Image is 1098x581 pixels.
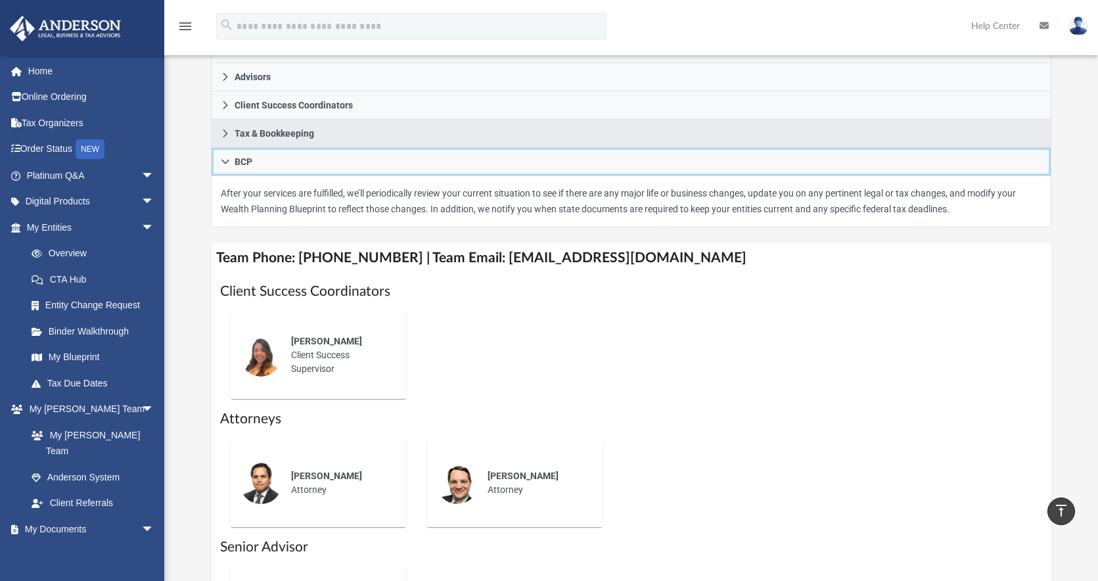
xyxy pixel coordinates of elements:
[235,101,353,110] span: Client Success Coordinators
[18,422,161,464] a: My [PERSON_NAME] Team
[235,129,314,138] span: Tax & Bookkeeping
[177,18,193,34] i: menu
[211,120,1051,148] a: Tax & Bookkeeping
[9,58,174,84] a: Home
[211,148,1051,176] a: BCP
[6,16,125,41] img: Anderson Advisors Platinum Portal
[18,370,174,396] a: Tax Due Dates
[1047,498,1075,525] a: vertical_align_top
[18,318,174,344] a: Binder Walkthrough
[18,241,174,267] a: Overview
[211,243,1051,273] h4: Team Phone: [PHONE_NUMBER] | Team Email: [EMAIL_ADDRESS][DOMAIN_NAME]
[220,282,1042,301] h1: Client Success Coordinators
[9,136,174,163] a: Order StatusNEW
[235,72,271,81] span: Advisors
[76,139,104,159] div: NEW
[9,162,174,189] a: Platinum Q&Aarrow_drop_down
[235,157,252,166] span: BCP
[9,110,174,136] a: Tax Organizers
[220,409,1042,429] h1: Attorneys
[240,335,282,377] img: thumbnail
[18,266,174,292] a: CTA Hub
[282,460,397,506] div: Attorney
[9,214,174,241] a: My Entitiesarrow_drop_down
[9,84,174,110] a: Online Ordering
[18,490,168,517] a: Client Referrals
[9,396,168,423] a: My [PERSON_NAME] Teamarrow_drop_down
[291,471,362,481] span: [PERSON_NAME]
[141,189,168,216] span: arrow_drop_down
[177,25,193,34] a: menu
[18,344,168,371] a: My Blueprint
[9,189,174,215] a: Digital Productsarrow_drop_down
[1068,16,1088,35] img: User Pic
[211,63,1051,91] a: Advisors
[436,462,478,504] img: thumbnail
[291,336,362,346] span: [PERSON_NAME]
[211,176,1051,227] div: BCP
[9,516,168,542] a: My Documentsarrow_drop_down
[221,185,1041,218] p: After your services are fulfilled, we’ll periodically review your current situation to see if the...
[282,325,397,385] div: Client Success Supervisor
[141,214,168,241] span: arrow_drop_down
[18,464,168,490] a: Anderson System
[220,538,1042,557] h1: Senior Advisor
[478,460,593,506] div: Attorney
[211,91,1051,120] a: Client Success Coordinators
[488,471,559,481] span: [PERSON_NAME]
[18,292,174,319] a: Entity Change Request
[141,516,168,543] span: arrow_drop_down
[141,162,168,189] span: arrow_drop_down
[240,462,282,504] img: thumbnail
[1053,503,1069,519] i: vertical_align_top
[141,396,168,423] span: arrow_drop_down
[219,18,234,32] i: search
